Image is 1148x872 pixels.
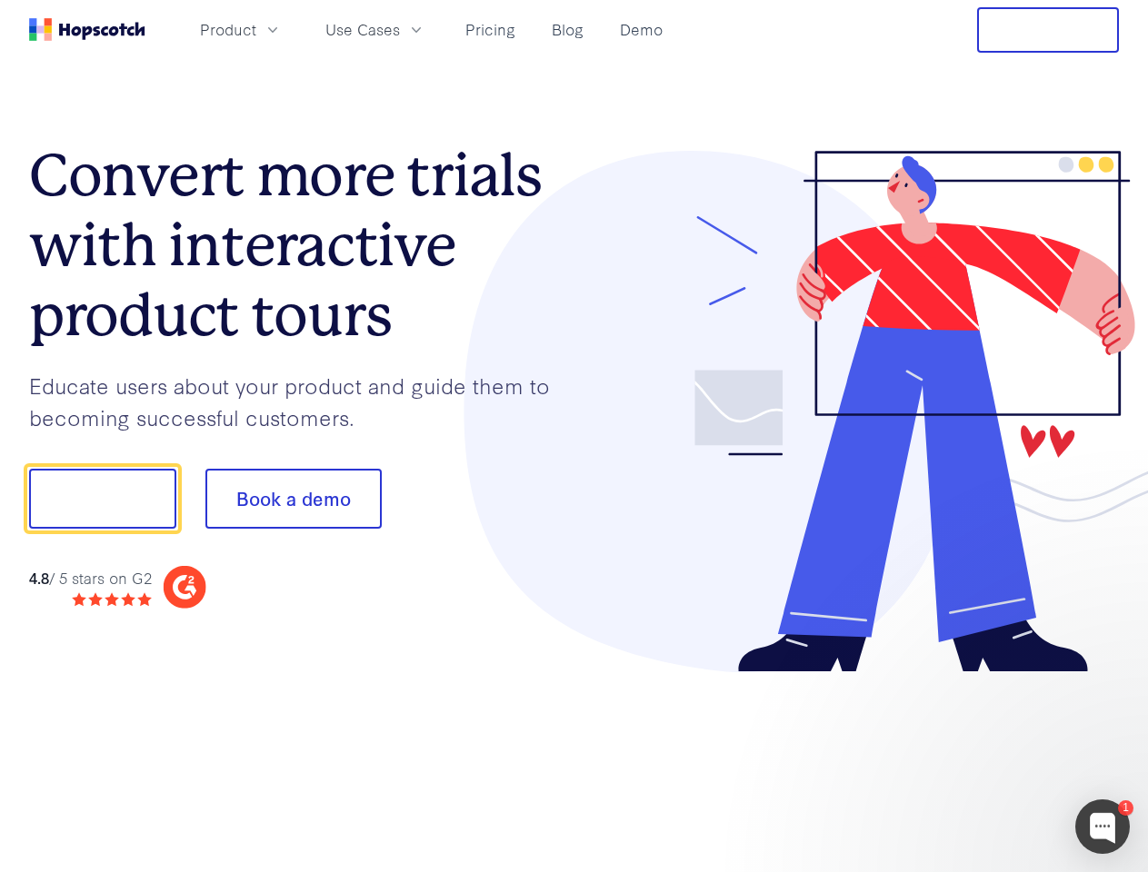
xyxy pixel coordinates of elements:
h1: Convert more trials with interactive product tours [29,141,574,350]
a: Blog [544,15,591,45]
a: Home [29,18,145,41]
span: Product [200,18,256,41]
button: Free Trial [977,7,1119,53]
strong: 4.8 [29,567,49,588]
button: Use Cases [314,15,436,45]
p: Educate users about your product and guide them to becoming successful customers. [29,370,574,432]
button: Book a demo [205,469,382,529]
span: Use Cases [325,18,400,41]
div: 1 [1118,800,1133,816]
button: Show me! [29,469,176,529]
div: / 5 stars on G2 [29,567,152,590]
button: Product [189,15,293,45]
a: Demo [613,15,670,45]
a: Pricing [458,15,523,45]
